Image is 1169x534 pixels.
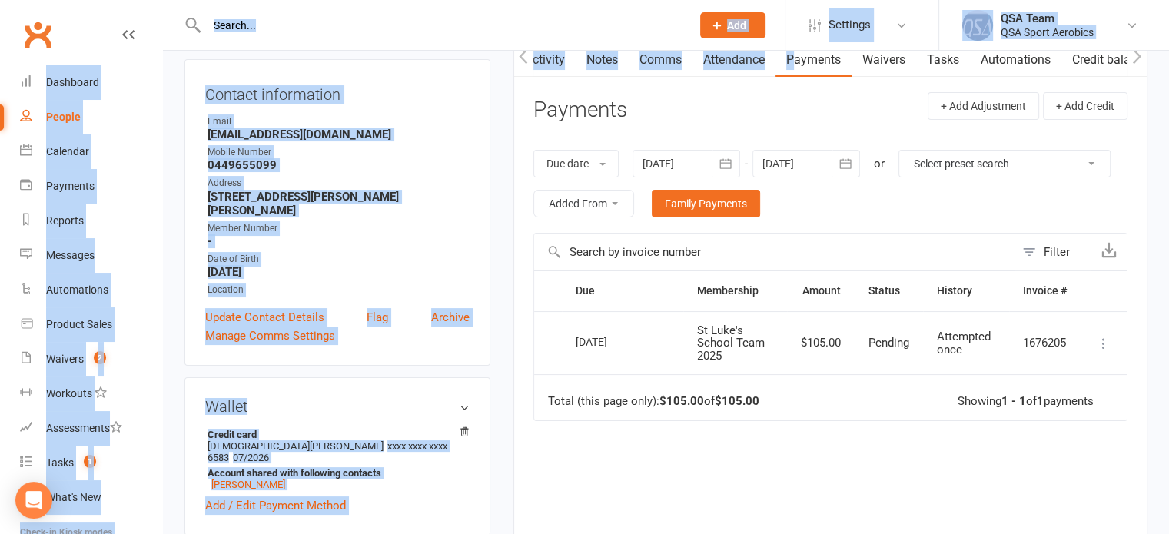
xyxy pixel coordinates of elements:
[629,42,692,78] a: Comms
[208,128,470,141] strong: [EMAIL_ADDRESS][DOMAIN_NAME]
[20,376,162,411] a: Workouts
[46,387,92,400] div: Workouts
[787,271,855,310] th: Amount
[683,271,787,310] th: Membership
[1009,311,1081,375] td: 1676205
[20,446,162,480] a: Tasks 1
[208,265,470,279] strong: [DATE]
[46,214,84,227] div: Reports
[20,238,162,273] a: Messages
[928,92,1039,120] button: + Add Adjustment
[787,311,855,375] td: $105.00
[211,479,285,490] a: [PERSON_NAME]
[20,169,162,204] a: Payments
[775,42,852,78] a: Payments
[208,429,462,440] strong: Credit card
[20,100,162,134] a: People
[533,150,619,177] button: Due date
[576,330,646,353] div: [DATE]
[208,221,470,236] div: Member Number
[46,249,95,261] div: Messages
[46,456,74,469] div: Tasks
[46,180,95,192] div: Payments
[46,353,84,365] div: Waivers
[562,271,683,310] th: Due
[202,15,680,36] input: Search...
[534,234,1015,270] input: Search by invoice number
[205,398,470,415] h3: Wallet
[923,271,1009,310] th: History
[1001,25,1094,39] div: QSA Sport Aerobics
[208,176,470,191] div: Address
[937,330,991,357] span: Attempted once
[20,65,162,100] a: Dashboard
[46,76,99,88] div: Dashboard
[84,455,96,468] span: 1
[715,394,759,408] strong: $105.00
[1043,92,1127,120] button: + Add Credit
[18,15,57,54] a: Clubworx
[1015,234,1091,270] button: Filter
[1037,394,1044,408] strong: 1
[46,422,122,434] div: Assessments
[20,134,162,169] a: Calendar
[431,308,470,327] a: Archive
[533,98,627,122] h3: Payments
[533,190,634,217] button: Added From
[855,271,923,310] th: Status
[46,284,108,296] div: Automations
[20,204,162,238] a: Reports
[208,440,447,463] span: xxxx xxxx xxxx 6583
[208,190,470,217] strong: [STREET_ADDRESS][PERSON_NAME][PERSON_NAME]
[46,491,101,503] div: What's New
[233,452,269,463] span: 07/2026
[962,10,993,41] img: thumb_image1645967867.png
[1001,12,1094,25] div: QSA Team
[46,318,112,330] div: Product Sales
[20,480,162,515] a: What's New
[652,190,760,217] a: Family Payments
[208,234,470,248] strong: -
[15,482,52,519] div: Open Intercom Messenger
[20,411,162,446] a: Assessments
[208,467,462,479] strong: Account shared with following contacts
[1044,243,1070,261] div: Filter
[700,12,765,38] button: Add
[692,42,775,78] a: Attendance
[208,114,470,129] div: Email
[20,273,162,307] a: Automations
[727,19,746,32] span: Add
[208,145,470,160] div: Mobile Number
[208,158,470,172] strong: 0449655099
[1009,271,1081,310] th: Invoice #
[205,426,470,493] li: [DEMOGRAPHIC_DATA][PERSON_NAME]
[970,42,1061,78] a: Automations
[874,154,885,173] div: or
[829,8,871,42] span: Settings
[205,80,470,103] h3: Contact information
[205,308,324,327] a: Update Contact Details
[868,336,909,350] span: Pending
[367,308,388,327] a: Flag
[208,283,470,297] div: Location
[697,323,765,363] span: St Luke's School Team 2025
[205,496,346,515] a: Add / Edit Payment Method
[958,395,1094,408] div: Showing of payments
[548,395,759,408] div: Total (this page only): of
[1061,42,1161,78] a: Credit balance
[659,394,704,408] strong: $105.00
[20,307,162,342] a: Product Sales
[916,42,970,78] a: Tasks
[94,351,106,364] span: 2
[46,145,89,158] div: Calendar
[1001,394,1026,408] strong: 1 - 1
[852,42,916,78] a: Waivers
[205,327,335,345] a: Manage Comms Settings
[576,42,629,78] a: Notes
[46,111,81,123] div: People
[514,42,576,78] a: Activity
[20,342,162,376] a: Waivers 2
[208,252,470,267] div: Date of Birth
